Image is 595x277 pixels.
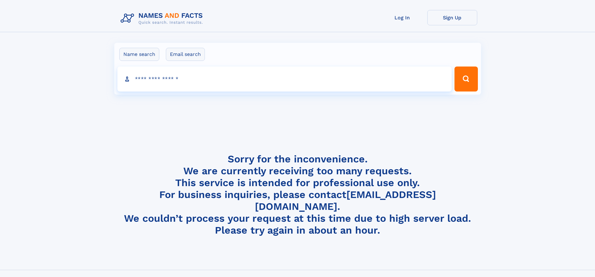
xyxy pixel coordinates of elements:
[118,153,477,236] h4: Sorry for the inconvenience. We are currently receiving too many requests. This service is intend...
[255,189,436,212] a: [EMAIL_ADDRESS][DOMAIN_NAME]
[118,10,208,27] img: Logo Names and Facts
[166,48,205,61] label: Email search
[119,48,159,61] label: Name search
[377,10,427,25] a: Log In
[454,67,478,92] button: Search Button
[117,67,452,92] input: search input
[427,10,477,25] a: Sign Up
